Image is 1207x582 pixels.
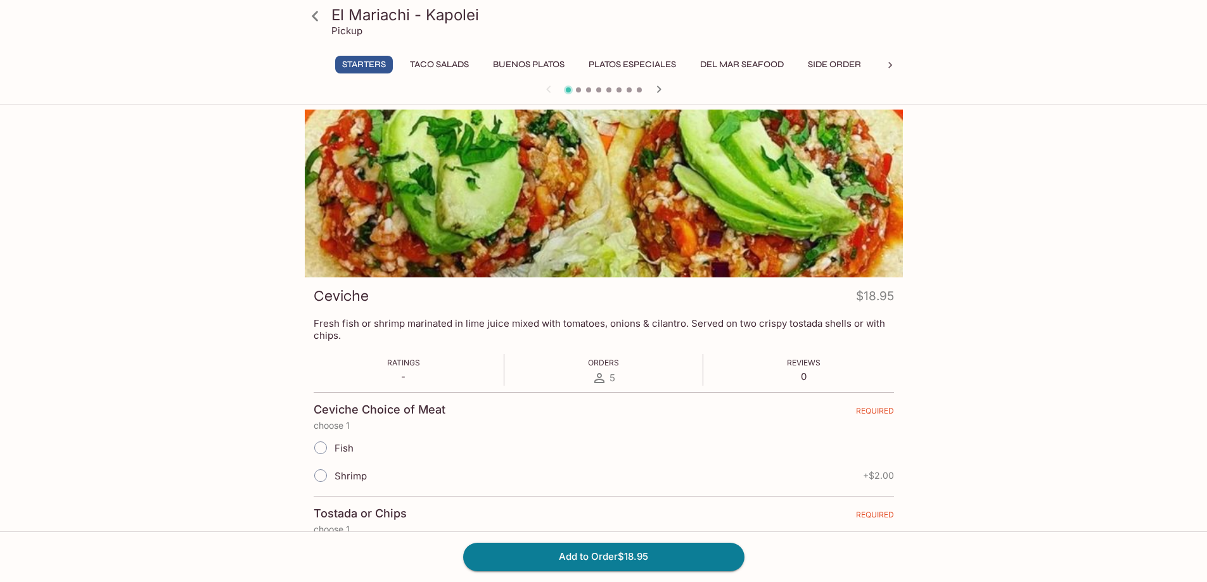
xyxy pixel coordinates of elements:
[331,5,898,25] h3: El Mariachi - Kapolei
[387,358,420,367] span: Ratings
[588,358,619,367] span: Orders
[486,56,572,73] button: Buenos Platos
[856,510,894,524] span: REQUIRED
[314,421,894,431] p: choose 1
[335,442,354,454] span: Fish
[305,110,903,277] div: Ceviche
[387,370,420,383] p: -
[463,543,744,571] button: Add to Order$18.95
[610,372,615,384] span: 5
[582,56,683,73] button: Platos Especiales
[314,286,369,306] h3: Ceviche
[335,470,367,482] span: Shrimp
[335,56,393,73] button: Starters
[403,56,476,73] button: Taco Salads
[787,358,821,367] span: Reviews
[314,524,894,535] p: choose 1
[314,317,894,341] p: Fresh fish or shrimp marinated in lime juice mixed with tomatoes, onions & cilantro. Served on tw...
[863,471,894,481] span: + $2.00
[787,370,821,383] p: 0
[856,406,894,421] span: REQUIRED
[314,507,407,521] h4: Tostada or Chips
[331,25,362,37] p: Pickup
[314,403,445,417] h4: Ceviche Choice of Meat
[856,286,894,311] h4: $18.95
[693,56,791,73] button: Del Mar Seafood
[801,56,868,73] button: Side Order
